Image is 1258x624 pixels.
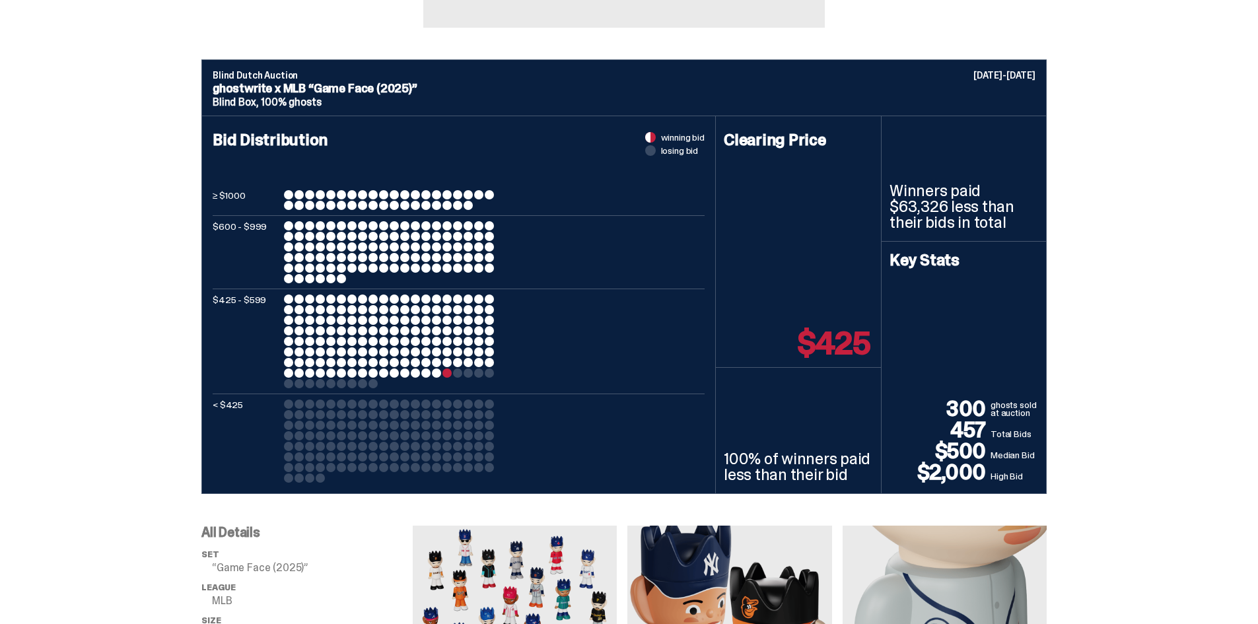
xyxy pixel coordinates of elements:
p: MLB [212,596,413,606]
span: League [201,582,236,593]
p: [DATE]-[DATE] [973,71,1035,80]
p: $2,000 [890,462,991,483]
p: 100% of winners paid less than their bid [724,451,873,483]
p: $425 - $599 [213,295,279,388]
span: Blind Box, [213,95,258,109]
p: ghostwrite x MLB “Game Face (2025)” [213,83,1035,94]
p: < $425 [213,399,279,483]
p: ≥ $1000 [213,190,279,210]
h4: Bid Distribution [213,132,705,190]
p: $425 [798,328,870,359]
p: Winners paid $63,326 less than their bids in total [890,183,1038,230]
span: 100% ghosts [261,95,321,109]
p: “Game Face (2025)” [212,563,413,573]
span: losing bid [661,146,699,155]
p: Blind Dutch Auction [213,71,1035,80]
h4: Clearing Price [724,132,873,148]
h4: Key Stats [890,252,1038,268]
p: Median Bid [991,448,1038,462]
p: $600 - $999 [213,221,279,283]
p: 300 [890,398,991,419]
span: set [201,549,219,560]
p: High Bid [991,469,1038,483]
p: All Details [201,526,413,539]
p: ghosts sold at auction [991,401,1038,419]
span: winning bid [661,133,705,142]
p: Total Bids [991,427,1038,440]
p: $500 [890,440,991,462]
p: 457 [890,419,991,440]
